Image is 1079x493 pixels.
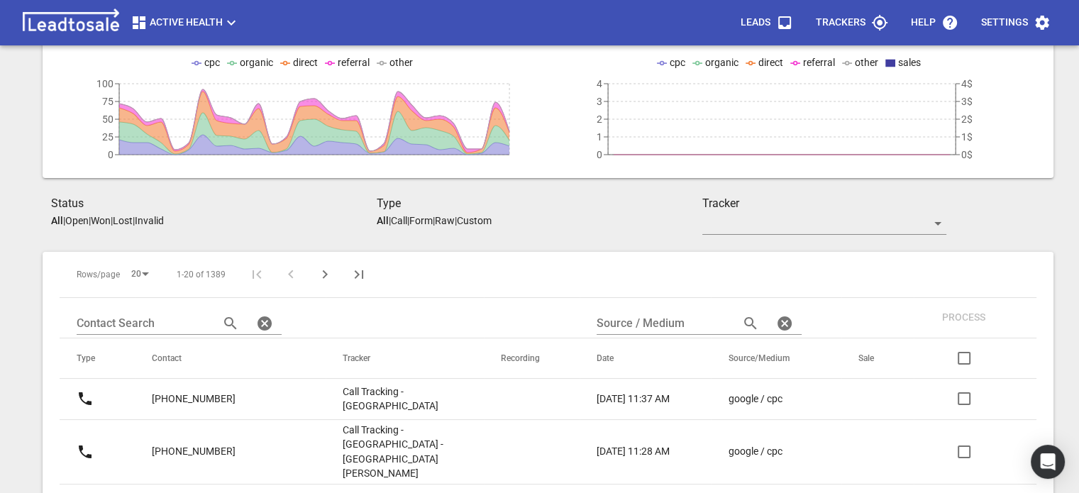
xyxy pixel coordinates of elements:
[131,14,240,31] span: Active Health
[728,392,782,406] p: google / cpc
[152,444,236,459] p: [PHONE_NUMBER]
[102,131,114,143] tspan: 25
[961,149,973,160] tspan: 0$
[728,444,802,459] a: google / cpc
[597,444,670,459] p: [DATE] 11:28 AM
[898,57,921,68] span: sales
[728,444,782,459] p: google / cpc
[911,16,936,30] p: Help
[741,16,770,30] p: Leads
[981,16,1028,30] p: Settings
[135,215,164,226] p: Invalid
[728,392,802,406] a: google / cpc
[240,57,273,68] span: organic
[102,96,114,107] tspan: 75
[308,257,342,292] button: Next Page
[51,215,63,226] aside: All
[204,57,220,68] span: cpc
[961,131,973,143] tspan: 1$
[597,78,602,89] tspan: 4
[91,215,111,226] p: Won
[77,269,120,281] span: Rows/page
[133,215,135,226] span: |
[961,78,973,89] tspan: 4$
[597,444,672,459] a: [DATE] 11:28 AM
[816,16,865,30] p: Trackers
[326,338,484,379] th: Tracker
[125,9,245,37] button: Active Health
[111,215,113,226] span: |
[89,215,91,226] span: |
[803,57,835,68] span: referral
[60,338,135,379] th: Type
[670,57,685,68] span: cpc
[711,338,841,379] th: Source/Medium
[841,338,914,379] th: Sale
[855,57,878,68] span: other
[457,215,492,226] p: Custom
[705,57,738,68] span: organic
[389,215,391,226] span: |
[135,338,326,379] th: Contact
[961,113,973,125] tspan: 2$
[389,57,413,68] span: other
[377,215,389,226] aside: All
[407,215,409,226] span: |
[51,195,377,212] h3: Status
[77,443,94,460] svg: Call
[108,149,114,160] tspan: 0
[293,57,318,68] span: direct
[409,215,433,226] p: Form
[597,96,602,107] tspan: 3
[152,392,236,406] p: [PHONE_NUMBER]
[391,215,407,226] p: Call
[597,131,602,143] tspan: 1
[152,434,236,469] a: [PHONE_NUMBER]
[377,195,702,212] h3: Type
[77,390,94,407] svg: Call
[597,113,602,125] tspan: 2
[1031,445,1065,479] div: Open Intercom Messenger
[597,149,602,160] tspan: 0
[484,338,580,379] th: Recording
[580,338,712,379] th: Date
[435,215,455,226] p: Raw
[63,215,65,226] span: |
[342,257,376,292] button: Last Page
[338,57,370,68] span: referral
[113,215,133,226] p: Lost
[343,384,444,414] a: Call Tracking - [GEOGRAPHIC_DATA]
[343,423,444,481] a: Call Tracking - [GEOGRAPHIC_DATA] - [GEOGRAPHIC_DATA][PERSON_NAME]
[758,57,783,68] span: direct
[152,382,236,416] a: [PHONE_NUMBER]
[961,96,973,107] tspan: 3$
[597,392,670,406] p: [DATE] 11:37 AM
[126,265,154,284] div: 20
[102,113,114,125] tspan: 50
[177,269,226,281] span: 1-20 of 1389
[702,195,946,212] h3: Tracker
[17,9,125,37] img: logo
[65,215,89,226] p: Open
[597,392,672,406] a: [DATE] 11:37 AM
[455,215,457,226] span: |
[433,215,435,226] span: |
[96,78,114,89] tspan: 100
